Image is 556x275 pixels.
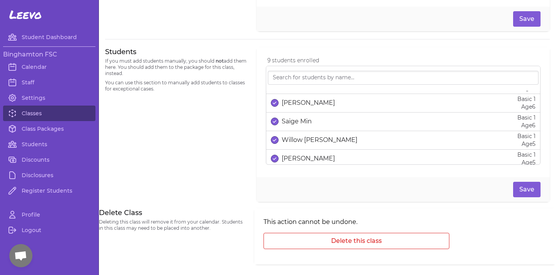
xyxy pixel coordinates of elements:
[517,140,536,148] p: Age 5
[517,95,536,103] p: Basic 1
[3,152,95,167] a: Discounts
[9,8,42,22] span: Leevo
[517,151,536,159] p: Basic 1
[3,106,95,121] a: Classes
[517,121,536,129] p: Age 6
[3,183,95,198] a: Register Students
[3,90,95,106] a: Settings
[3,29,95,45] a: Student Dashboard
[271,118,279,125] button: select date
[3,50,95,59] h3: Binghamton FSC
[267,56,541,64] p: 9 students enrolled
[282,154,335,163] p: [PERSON_NAME]
[99,219,245,231] p: Deleting this class will remove it from your calendar. Students in this class may need to be plac...
[271,155,279,162] button: select date
[3,137,95,152] a: Students
[517,114,536,121] p: Basic 1
[3,75,95,90] a: Staff
[264,233,449,249] button: Delete this class
[271,136,279,144] button: select date
[105,80,247,92] p: You can use this section to manually add students to classes for exceptional cases.
[282,98,335,108] p: [PERSON_NAME]
[3,59,95,75] a: Calendar
[264,217,449,227] p: This action cannot be undone.
[3,167,95,183] a: Disclosures
[271,99,279,107] button: select date
[517,159,536,166] p: Age 5
[105,58,247,77] p: If you must add students manually, you should add them here. You should add them to the package f...
[3,222,95,238] a: Logout
[513,11,541,27] button: Save
[3,121,95,137] a: Class Packages
[105,47,247,56] h3: Students
[216,58,224,64] span: not
[268,71,539,85] input: Search for students by name...
[517,132,536,140] p: Basic 1
[513,182,541,197] button: Save
[9,244,32,267] div: Open chat
[99,208,245,217] h3: Delete Class
[282,135,357,145] p: Willow [PERSON_NAME]
[3,207,95,222] a: Profile
[282,117,312,126] p: Saige Min
[517,103,536,111] p: Age 6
